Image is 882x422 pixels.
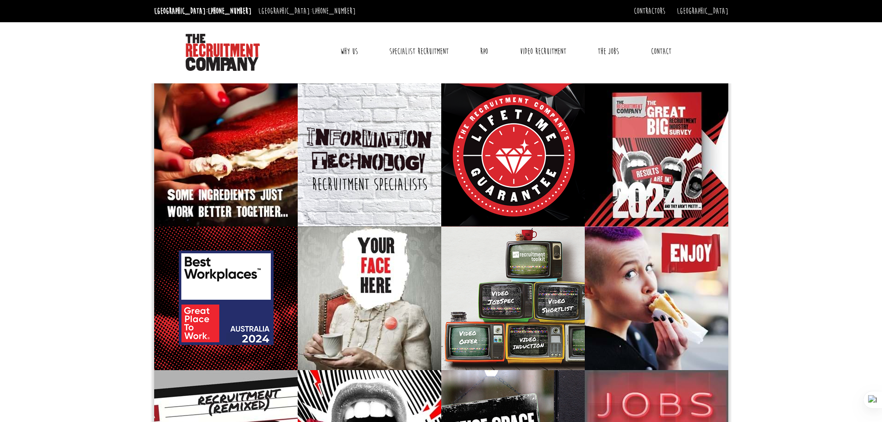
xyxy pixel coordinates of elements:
li: [GEOGRAPHIC_DATA]: [256,4,358,19]
a: RPO [473,40,495,63]
a: Contact [644,40,678,63]
img: The Recruitment Company [186,34,260,71]
a: Why Us [333,40,365,63]
a: [GEOGRAPHIC_DATA] [677,6,728,16]
a: Video Recruitment [513,40,573,63]
a: [PHONE_NUMBER] [312,6,356,16]
a: The Jobs [591,40,626,63]
li: [GEOGRAPHIC_DATA]: [152,4,254,19]
a: Specialist Recruitment [382,40,456,63]
a: [PHONE_NUMBER] [208,6,251,16]
a: Contractors [634,6,665,16]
